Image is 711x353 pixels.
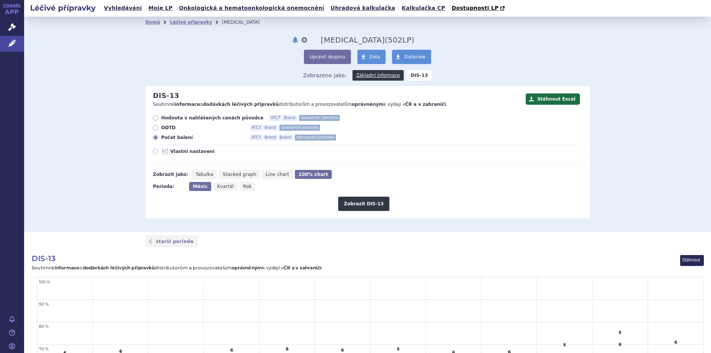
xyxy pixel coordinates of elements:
[170,20,212,25] a: Léčivé přípravky
[102,3,144,13] a: Vyhledávání
[243,184,252,189] span: Rok
[526,93,580,105] button: Stáhnout Excel
[299,115,340,121] span: standardní jednotka
[680,255,704,266] button: View chart menu, DIS-13
[217,184,233,189] span: Kvartál
[232,265,262,270] tspan: oprávněným
[452,5,499,11] span: Dostupnosti LP
[284,265,322,270] tspan: ČR a v zahraničí
[286,346,288,351] text: 6
[32,265,323,270] text: Souhrnné o distributorům a provozovatelům k výdeji v .
[388,35,403,44] span: 502
[83,265,155,270] tspan: dodávkách léčivých přípravků
[400,3,448,13] a: Kalkulačka CP
[39,301,49,307] text: 90 %
[223,172,256,177] span: Stacked graph
[392,50,431,64] a: Dataview
[161,134,244,141] span: Počet balení
[369,54,380,60] span: Data
[170,148,253,154] span: Vlastní nastavení
[282,115,297,121] span: Brand
[279,125,320,131] span: standardní jednotka
[153,170,188,179] div: Zobrazit jako:
[55,265,80,270] tspan: informace
[203,102,279,107] strong: dodávkách léčivých přípravků
[449,3,508,14] a: Dostupnosti LP
[39,279,50,284] text: 100 %
[674,339,677,345] text: 6
[301,35,308,44] button: nastavení
[39,324,49,329] text: 80 %
[263,134,278,141] span: Brand
[341,347,344,353] text: 6
[299,172,328,177] span: 100% chart
[32,254,56,263] span: DIS-13
[161,125,244,131] span: ODTD
[146,3,175,13] a: Moje LP
[250,125,262,131] span: ATC7
[291,35,299,44] button: notifikace
[195,172,213,177] span: Tabulka
[352,102,383,107] strong: oprávněným
[338,197,389,211] button: Zobrazit DIS-13
[321,35,385,44] span: thrombosis
[397,346,400,351] text: 5
[222,17,269,28] li: thrombosis
[303,70,347,81] span: Zobrazeno jako:
[266,172,289,177] span: Line chart
[193,184,208,189] span: Měsíc
[304,50,351,64] button: Upravit skupinu
[153,182,185,191] div: Perioda:
[385,35,414,44] span: ( LP)
[263,125,278,131] span: Brand
[269,115,282,121] span: ATC7
[407,70,432,81] strong: DIS-13
[619,330,621,335] text: 5
[175,102,200,107] strong: informace
[153,101,522,108] p: Souhrnné o distributorům a provozovatelům k výdeji v .
[161,115,263,121] span: Hodnota v nahlášených cenách původce
[563,342,566,347] text: 5
[295,134,336,141] span: standardní jednotka
[153,92,179,100] h2: DIS-13
[177,3,327,13] a: Onkologická a hematoonkologická onemocnění
[405,102,446,107] strong: ČR a v zahraničí
[328,3,398,13] a: Úhradová kalkulačka
[404,54,425,60] span: Dataview
[24,3,102,13] h2: Léčivé přípravky
[352,70,404,81] a: Základní informace
[145,20,160,25] a: Domů
[39,346,49,351] text: 70 %
[278,134,293,141] span: Balení
[357,50,386,64] a: Data
[230,347,233,353] text: 6
[145,235,198,248] a: starší perioda
[619,342,621,347] text: 6
[250,134,262,141] span: ATC7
